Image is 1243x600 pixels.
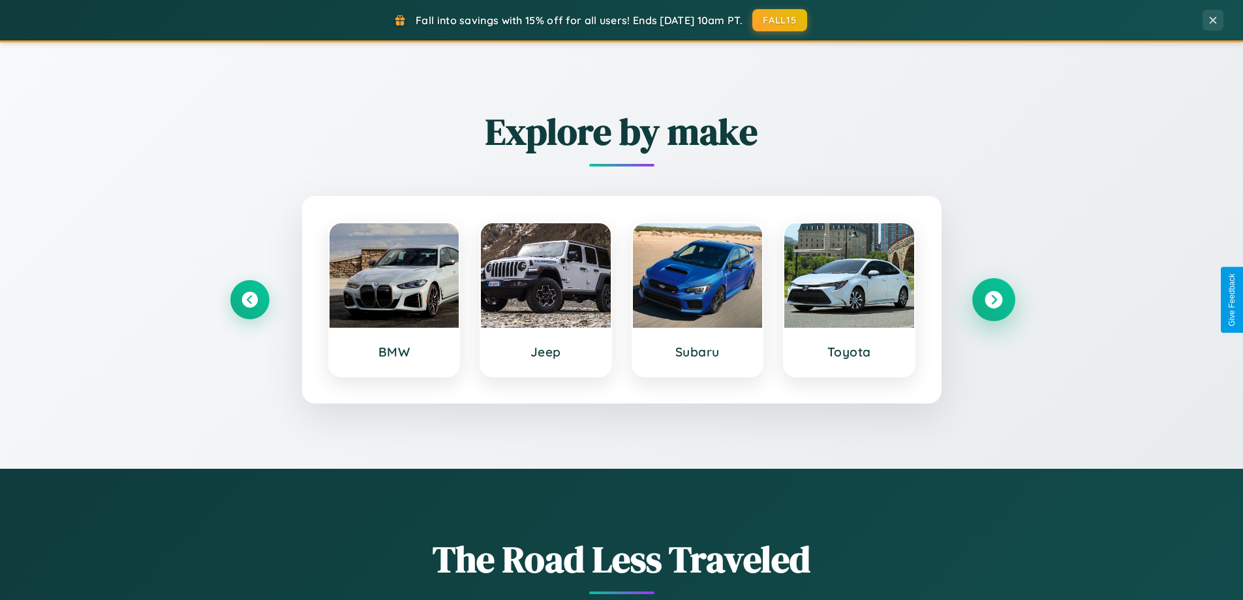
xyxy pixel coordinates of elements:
[646,344,750,360] h3: Subaru
[230,534,1013,584] h1: The Road Less Traveled
[797,344,901,360] h3: Toyota
[1227,274,1236,326] div: Give Feedback
[343,344,446,360] h3: BMW
[752,9,807,31] button: FALL15
[230,106,1013,157] h2: Explore by make
[416,14,743,27] span: Fall into savings with 15% off for all users! Ends [DATE] 10am PT.
[494,344,598,360] h3: Jeep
